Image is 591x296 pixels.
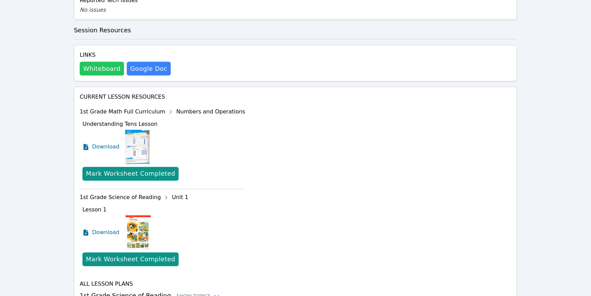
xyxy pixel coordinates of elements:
[80,192,245,203] div: 1st Grade Science of Reading Unit 1
[74,25,517,35] h3: Session Resources
[82,253,179,266] button: Mark Worksheet Completed
[86,255,175,264] div: Mark Worksheet Completed
[80,62,124,76] button: Whiteboard
[80,93,511,101] h4: Current Lesson Resources
[86,169,175,179] div: Mark Worksheet Completed
[82,167,179,181] button: Mark Worksheet Completed
[80,7,106,13] span: No issues
[82,130,120,164] a: Download
[82,121,158,128] span: Understanding Tens Lesson
[82,216,120,250] a: Download
[80,280,511,288] h4: All Lesson Plans
[127,62,171,76] a: Google Doc
[92,229,120,237] span: Download
[80,107,245,118] div: 1st Grade Math Full Curriculum Numbers and Operations
[92,143,120,151] span: Download
[80,51,171,59] h4: Links
[125,216,151,250] img: Lesson 1
[82,207,107,213] span: Lesson 1
[125,130,149,164] img: Understanding Tens Lesson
